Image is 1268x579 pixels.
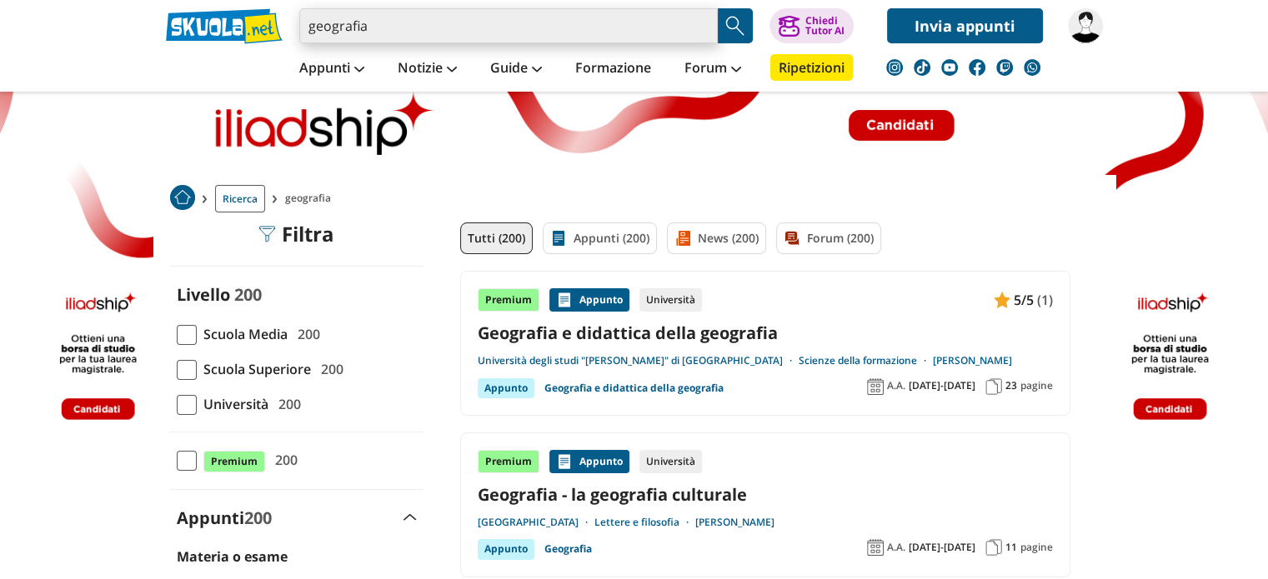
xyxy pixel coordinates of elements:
[674,230,691,247] img: News filtro contenuto
[556,453,573,470] img: Appunti contenuto
[804,16,844,36] div: Chiedi Tutor AI
[285,185,338,212] span: geografia
[695,516,774,529] a: [PERSON_NAME]
[543,222,657,254] a: Appunti (200)
[478,354,799,367] a: Università degli studi "[PERSON_NAME]" di [GEOGRAPHIC_DATA]
[680,54,745,84] a: Forum
[985,539,1002,556] img: Pagine
[909,541,975,554] span: [DATE]-[DATE]
[197,358,311,380] span: Scuola Superiore
[170,185,195,212] a: Home
[909,379,975,392] span: [DATE]-[DATE]
[887,541,905,554] span: A.A.
[258,222,334,246] div: Filtra
[299,8,718,43] input: Cerca appunti, riassunti o versioni
[177,547,288,566] label: Materia o esame
[799,354,933,367] a: Scienze della formazione
[1024,59,1040,76] img: WhatsApp
[177,283,230,306] label: Livello
[544,539,592,559] a: Geografia
[393,54,461,84] a: Notizie
[1037,289,1053,311] span: (1)
[770,54,853,81] a: Ripetizioni
[268,449,298,471] span: 200
[1005,541,1017,554] span: 11
[784,230,800,247] img: Forum filtro contenuto
[291,323,320,345] span: 200
[571,54,655,84] a: Formazione
[478,288,539,312] div: Premium
[478,450,539,473] div: Premium
[197,393,268,415] span: Università
[667,222,766,254] a: News (200)
[478,539,534,559] div: Appunto
[769,8,854,43] button: ChiediTutor AI
[594,516,695,529] a: Lettere e filosofia
[544,378,724,398] a: Geografia e didattica della geografia
[1020,541,1053,554] span: pagine
[941,59,958,76] img: youtube
[295,54,368,84] a: Appunti
[403,514,417,521] img: Apri e chiudi sezione
[969,59,985,76] img: facebook
[478,322,1053,344] a: Geografia e didattica della geografia
[258,226,275,242] img: Filtra filtri mobile
[549,450,629,473] div: Appunto
[1014,289,1034,311] span: 5/5
[867,539,884,556] img: Anno accademico
[556,292,573,308] img: Appunti contenuto
[314,358,343,380] span: 200
[170,185,195,210] img: Home
[486,54,546,84] a: Guide
[723,13,748,38] img: Cerca appunti, riassunti o versioni
[886,59,903,76] img: instagram
[639,288,702,312] div: Università
[244,507,272,529] span: 200
[1005,379,1017,392] span: 23
[887,8,1043,43] a: Invia appunti
[994,292,1010,308] img: Appunti contenuto
[272,393,301,415] span: 200
[197,323,288,345] span: Scuola Media
[985,378,1002,395] img: Pagine
[550,230,567,247] img: Appunti filtro contenuto
[887,379,905,392] span: A.A.
[478,516,594,529] a: [GEOGRAPHIC_DATA]
[203,451,265,472] span: Premium
[1068,8,1103,43] img: michela.fabietti
[867,378,884,395] img: Anno accademico
[234,283,262,306] span: 200
[177,507,272,529] label: Appunti
[933,354,1012,367] a: [PERSON_NAME]
[996,59,1013,76] img: twitch
[549,288,629,312] div: Appunto
[1020,379,1053,392] span: pagine
[639,450,702,473] div: Università
[215,185,265,212] a: Ricerca
[914,59,930,76] img: tiktok
[460,222,533,254] a: Tutti (200)
[776,222,881,254] a: Forum (200)
[478,483,1053,506] a: Geografia - la geografia culturale
[478,378,534,398] div: Appunto
[718,8,753,43] button: Search Button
